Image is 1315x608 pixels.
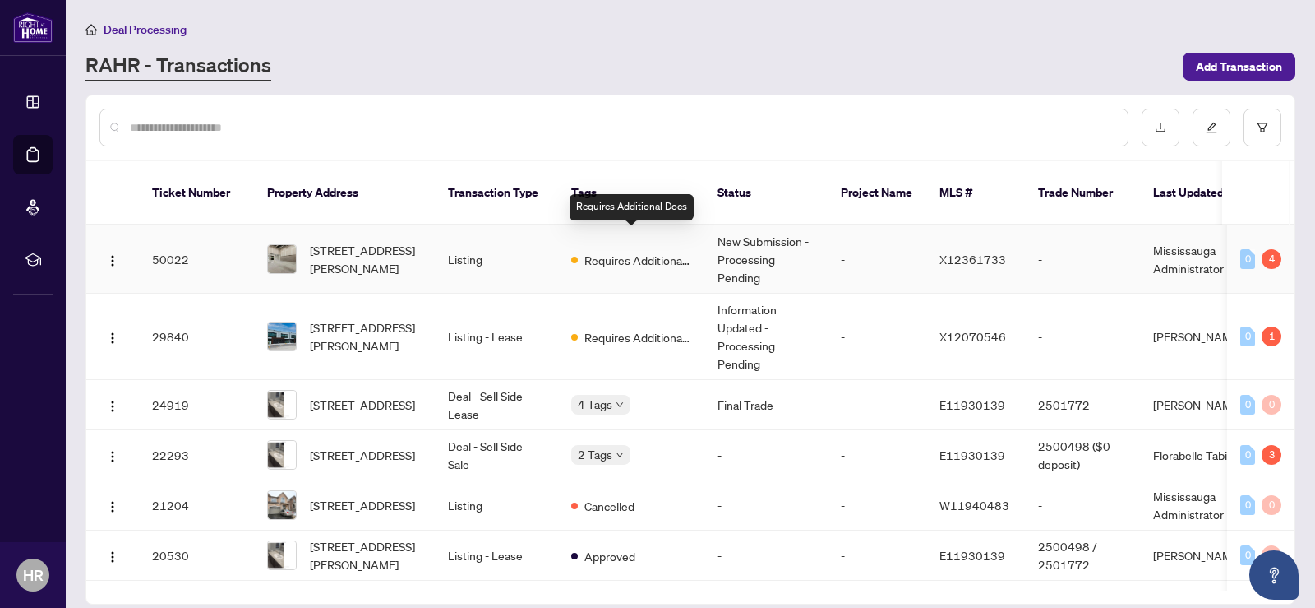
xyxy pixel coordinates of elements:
td: - [828,480,926,531]
td: 2500498 ($0 deposit) [1025,430,1140,480]
td: 22293 [139,430,254,480]
span: Requires Additional Docs [584,328,691,346]
div: 0 [1262,395,1281,415]
th: Ticket Number [139,161,254,225]
span: 2 Tags [578,445,612,464]
span: [STREET_ADDRESS][PERSON_NAME] [310,241,422,277]
span: edit [1206,122,1217,133]
button: Logo [99,442,126,468]
span: [STREET_ADDRESS][PERSON_NAME] [310,537,422,573]
td: - [1025,480,1140,531]
td: Information Updated - Processing Pending [704,294,828,380]
span: [STREET_ADDRESS] [310,496,415,514]
td: 21204 [139,480,254,531]
div: 4 [1262,249,1281,269]
div: 0 [1240,545,1255,565]
button: Logo [99,323,126,350]
td: Listing [435,225,558,294]
img: logo [13,12,53,43]
span: Deal Processing [104,22,187,37]
th: Trade Number [1025,161,1140,225]
img: Logo [106,332,119,345]
span: 4 Tags [578,395,612,414]
span: home [85,24,97,35]
span: Approved [584,547,635,565]
img: Logo [106,550,119,564]
td: Deal - Sell Side Sale [435,430,558,480]
th: Transaction Type [435,161,558,225]
span: Cancelled [584,497,634,515]
img: thumbnail-img [268,245,296,273]
span: E11930139 [939,448,1005,462]
td: - [828,531,926,581]
td: 29840 [139,294,254,380]
div: 0 [1262,545,1281,565]
span: down [616,451,624,459]
span: Requires Additional Docs [584,251,691,269]
div: 0 [1240,327,1255,346]
th: Property Address [254,161,435,225]
span: Add Transaction [1196,53,1282,80]
td: - [704,531,828,581]
td: - [704,430,828,480]
img: Logo [106,500,119,513]
span: down [616,401,624,409]
td: New Submission - Processing Pending [704,225,828,294]
span: X12070546 [939,329,1006,344]
img: thumbnail-img [268,441,296,469]
span: [STREET_ADDRESS] [310,396,415,414]
td: Mississauga Administrator [1140,480,1263,531]
button: edit [1193,109,1230,146]
a: RAHR - Transactions [85,52,271,81]
button: Logo [99,542,126,569]
td: 24919 [139,380,254,430]
td: 2500498 / 2501772 [1025,531,1140,581]
td: - [828,430,926,480]
button: download [1142,109,1179,146]
td: - [1025,294,1140,380]
span: filter [1257,122,1268,133]
td: 20530 [139,531,254,581]
td: Mississauga Administrator [1140,225,1263,294]
td: - [828,380,926,430]
div: 0 [1240,395,1255,415]
td: [PERSON_NAME] [1140,380,1263,430]
span: W11940483 [939,498,1009,513]
td: - [1025,225,1140,294]
div: Requires Additional Docs [570,194,694,220]
td: Listing [435,480,558,531]
span: HR [23,564,44,587]
th: MLS # [926,161,1025,225]
td: [PERSON_NAME] [1140,294,1263,380]
img: thumbnail-img [268,323,296,350]
button: Add Transaction [1183,53,1295,81]
div: 0 [1262,495,1281,515]
td: Florabelle Tabije [1140,430,1263,480]
td: 50022 [139,225,254,294]
th: Project Name [828,161,926,225]
td: - [704,480,828,531]
td: Listing - Lease [435,531,558,581]
img: thumbnail-img [268,391,296,419]
button: Logo [99,246,126,272]
span: E11930139 [939,548,1005,563]
td: Listing - Lease [435,294,558,380]
button: Logo [99,492,126,518]
span: [STREET_ADDRESS] [310,446,415,464]
th: Tags [558,161,704,225]
span: E11930139 [939,397,1005,412]
img: thumbnail-img [268,491,296,519]
div: 3 [1262,445,1281,465]
span: [STREET_ADDRESS][PERSON_NAME] [310,318,422,355]
span: download [1155,122,1166,133]
div: 0 [1240,495,1255,515]
div: 0 [1240,249,1255,269]
td: [PERSON_NAME] [1140,531,1263,581]
img: Logo [106,254,119,267]
th: Last Updated By [1140,161,1263,225]
td: - [828,225,926,294]
img: Logo [106,450,119,463]
div: 1 [1262,327,1281,346]
td: Deal - Sell Side Lease [435,380,558,430]
th: Status [704,161,828,225]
